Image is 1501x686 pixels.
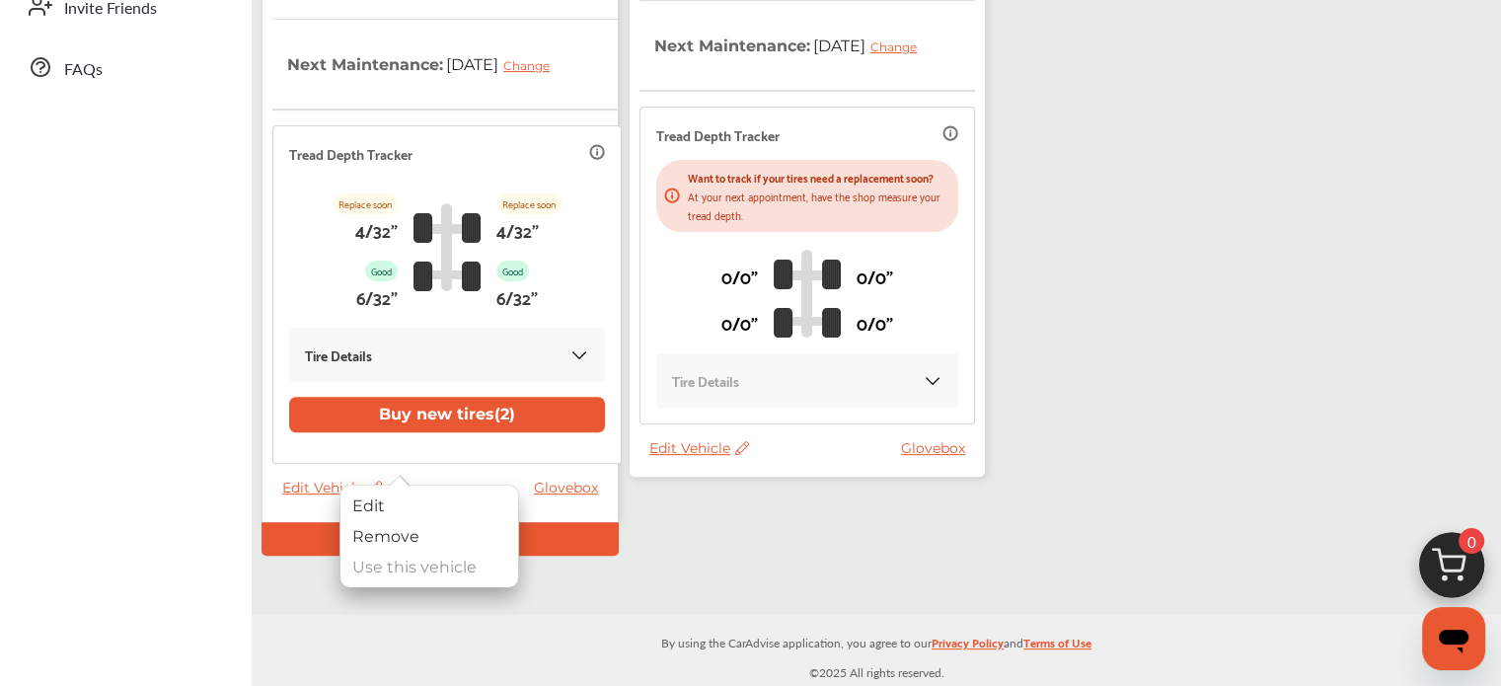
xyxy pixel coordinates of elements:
p: By using the CarAdvise application, you agree to our and [252,632,1501,652]
a: Glovebox [534,479,608,496]
img: tire_track_logo.b900bcbc.svg [413,202,481,291]
span: 0 [1459,528,1484,554]
a: Glovebox [901,439,975,457]
span: [DATE] [443,39,564,89]
a: FAQs [18,41,232,93]
p: Tread Depth Tracker [289,142,413,165]
p: 0/0" [857,307,893,338]
p: 4/32" [355,214,398,245]
p: 6/32" [356,281,398,312]
span: Edit Vehicle [282,479,382,496]
div: Edit [340,491,518,521]
p: Tire Details [305,343,372,366]
img: KOKaJQAAAABJRU5ErkJggg== [569,345,589,365]
p: 0/0" [857,261,893,291]
p: 4/32" [496,214,539,245]
p: Want to track if your tires need a replacement soon? [688,168,950,187]
p: At your next appointment, have the shop measure your tread depth. [688,187,950,224]
p: 0/0" [721,307,758,338]
p: 0/0" [721,261,758,291]
span: FAQs [64,57,103,83]
div: Use this vehicle [340,552,518,582]
img: tire_track_logo.b900bcbc.svg [774,249,841,338]
p: Replace soon [333,193,398,214]
th: Next Maintenance : [654,1,932,90]
span: [DATE] [810,21,932,70]
div: Remove [340,521,518,552]
img: cart_icon.3d0951e8.svg [1404,523,1499,618]
a: Privacy Policy [932,632,1004,662]
div: Change [503,58,560,73]
p: Good [496,261,529,281]
p: Tread Depth Tracker [656,123,780,146]
iframe: Button to launch messaging window [1422,607,1485,670]
div: Default [262,522,619,556]
div: Change [870,39,927,54]
p: Replace soon [496,193,562,214]
button: Buy new tires(2) [289,397,605,432]
p: 6/32" [496,281,538,312]
p: Tire Details [672,369,739,392]
p: Good [365,261,398,281]
th: Next Maintenance : [287,20,564,109]
span: Edit Vehicle [649,439,749,457]
img: KOKaJQAAAABJRU5ErkJggg== [923,371,942,391]
a: Terms of Use [1023,632,1091,662]
div: © 2025 All rights reserved. [252,615,1501,686]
